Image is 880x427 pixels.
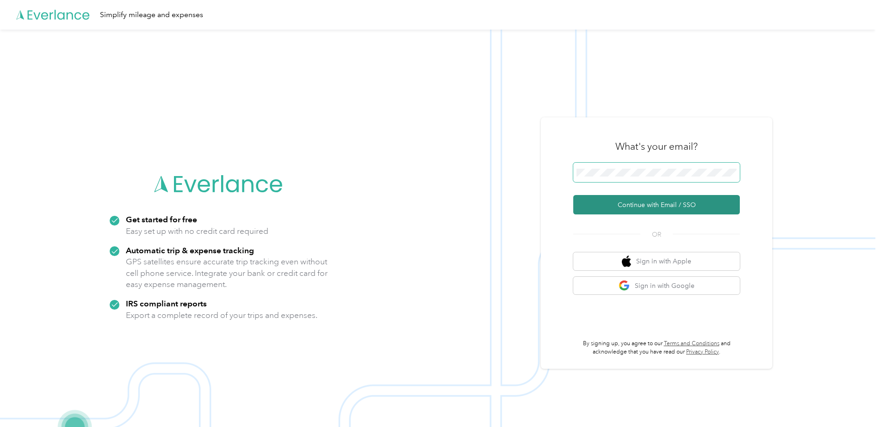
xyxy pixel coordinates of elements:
[622,256,631,267] img: apple logo
[573,195,740,214] button: Continue with Email / SSO
[573,252,740,270] button: apple logoSign in with Apple
[664,340,719,347] a: Terms and Conditions
[126,214,197,224] strong: Get started for free
[573,340,740,356] p: By signing up, you agree to our and acknowledge that you have read our .
[100,9,203,21] div: Simplify mileage and expenses
[126,256,328,290] p: GPS satellites ensure accurate trip tracking even without cell phone service. Integrate your bank...
[573,277,740,295] button: google logoSign in with Google
[640,230,673,239] span: OR
[126,226,268,237] p: Easy set up with no credit card required
[126,245,254,255] strong: Automatic trip & expense tracking
[126,310,317,321] p: Export a complete record of your trips and expenses.
[619,280,630,292] img: google logo
[615,140,698,153] h3: What's your email?
[686,348,719,355] a: Privacy Policy
[126,299,207,308] strong: IRS compliant reports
